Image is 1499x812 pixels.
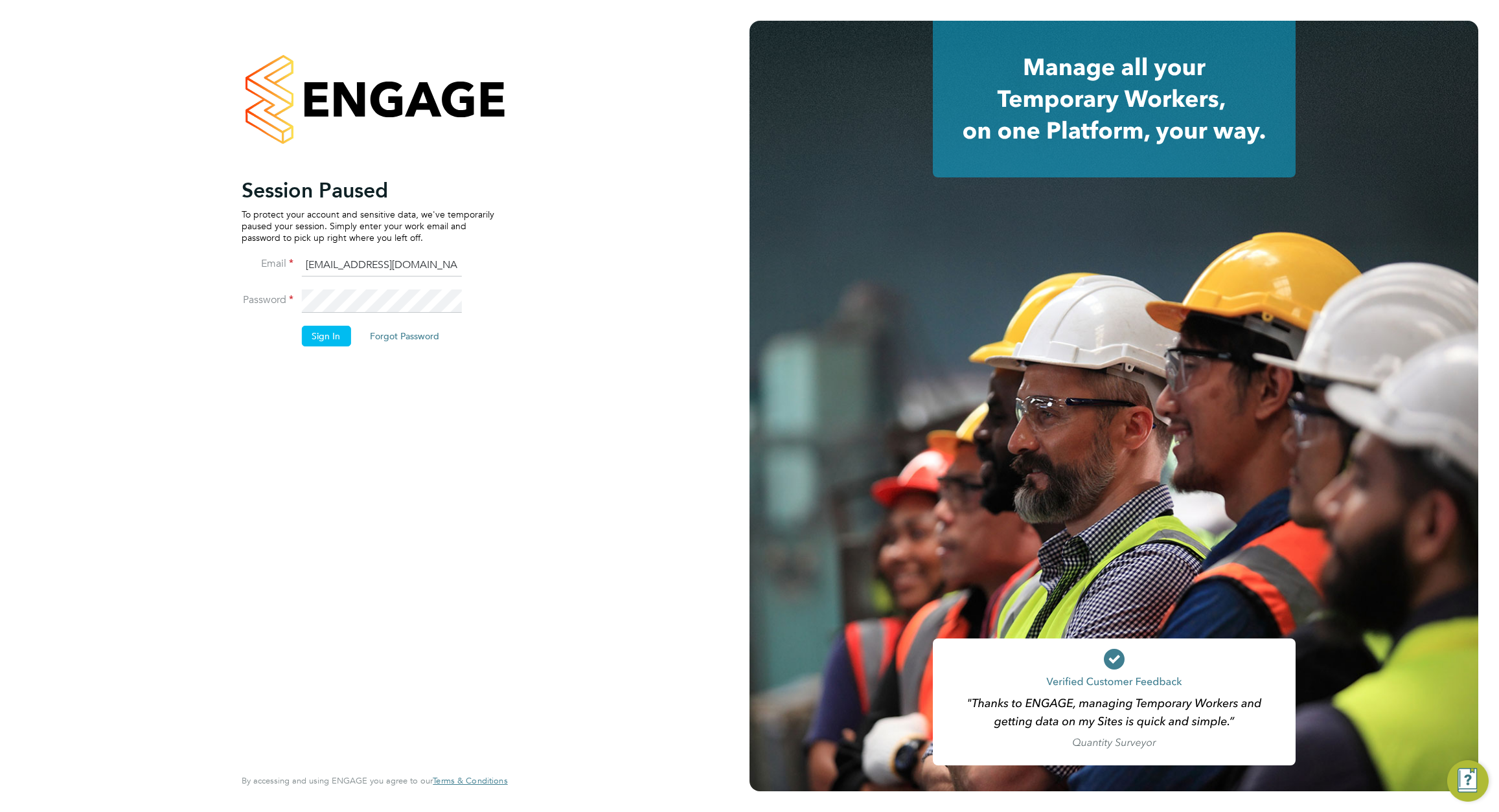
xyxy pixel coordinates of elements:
label: Email [242,257,293,271]
input: Enter your work email... [301,254,461,277]
h2: Session Paused [242,177,494,203]
button: Sign In [301,326,350,346]
span: Terms & Conditions [433,775,507,786]
span: By accessing and using ENGAGE you agree to our [242,775,507,786]
label: Password [242,293,293,307]
a: Terms & Conditions [433,776,507,786]
p: To protect your account and sensitive data, we've temporarily paused your session. Simply enter y... [242,209,494,244]
button: Forgot Password [360,326,450,346]
button: Engage Resource Center [1447,760,1489,802]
